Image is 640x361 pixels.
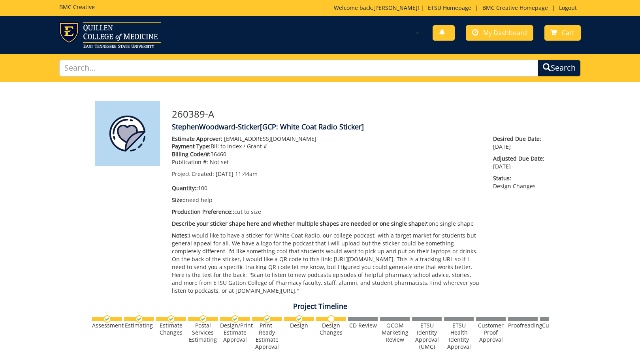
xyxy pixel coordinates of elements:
[493,135,545,143] span: Desired Due Date:
[136,315,143,323] img: checkmark
[483,28,527,37] span: My Dashboard
[493,174,545,182] span: Status:
[232,315,239,323] img: checkmark
[508,322,538,329] div: Proofreading
[493,174,545,190] p: Design Changes
[59,4,95,10] h5: BMC Creative
[172,232,189,239] span: Notes:
[264,315,271,323] img: checkmark
[89,303,551,310] h4: Project Timeline
[172,135,222,142] span: Estimate Approver:
[538,60,581,77] button: Search
[156,322,186,336] div: Estimate Changes
[172,109,545,119] h3: 260389-A
[540,322,570,336] div: Customer Edits
[172,184,481,192] p: 100
[172,208,481,216] p: cut to size
[296,315,303,323] img: checkmark
[373,4,418,11] a: [PERSON_NAME]
[172,142,211,150] span: Payment Type:
[260,122,364,131] span: [GCP: White Coat Radio Sticker]
[493,155,545,163] span: Adjusted Due Date:
[284,322,314,329] div: Design
[172,208,234,215] span: Production Preference::
[168,315,175,323] img: checkmark
[334,4,581,12] p: Welcome back, ! | | |
[172,232,481,295] p: I would like to have a sticker for White Coat Radio, our college podcast, with a target market fo...
[380,322,410,343] div: QCOM Marketing Review
[59,60,538,77] input: Search...
[172,142,481,150] p: Bill to Index / Grant #
[95,101,160,166] img: Product featured image
[412,322,442,350] div: ETSU Identity Approval (UMC)
[172,135,481,143] p: [EMAIL_ADDRESS][DOMAIN_NAME]
[172,220,481,228] p: one single shape
[216,170,258,178] span: [DATE] 11:44am
[172,150,211,158] span: Billing Code/#:
[172,220,429,227] span: Describe your sticker shape here and whether multiple shapes are needed or one single shape?:
[478,4,552,11] a: BMC Creative Homepage
[92,322,122,329] div: Assessment
[466,25,533,41] a: My Dashboard
[104,315,111,323] img: checkmark
[328,315,335,323] img: no
[493,135,545,151] p: [DATE]
[444,322,474,350] div: ETSU Health Identity Approval
[252,322,282,350] div: Print-Ready Estimate Approval
[124,322,154,329] div: Estimating
[172,123,545,131] h4: StephenWoodward-Sticker
[172,196,186,204] span: Size::
[476,322,506,343] div: Customer Proof Approval
[348,322,378,329] div: CD Review
[210,158,229,166] span: Not set
[424,4,475,11] a: ETSU Homepage
[172,170,214,178] span: Project Created:
[316,322,346,336] div: Design Changes
[172,150,481,158] p: 36460
[172,184,198,192] span: Quantity::
[555,4,581,11] a: Logout
[544,25,581,41] a: Cart
[59,22,161,48] img: ETSU logo
[493,155,545,170] p: [DATE]
[172,196,481,204] p: need help
[200,315,207,323] img: checkmark
[220,322,250,343] div: Design/Print Estimate Approval
[562,28,574,37] span: Cart
[188,322,218,343] div: Postal Services Estimating
[172,158,208,166] span: Publication #:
